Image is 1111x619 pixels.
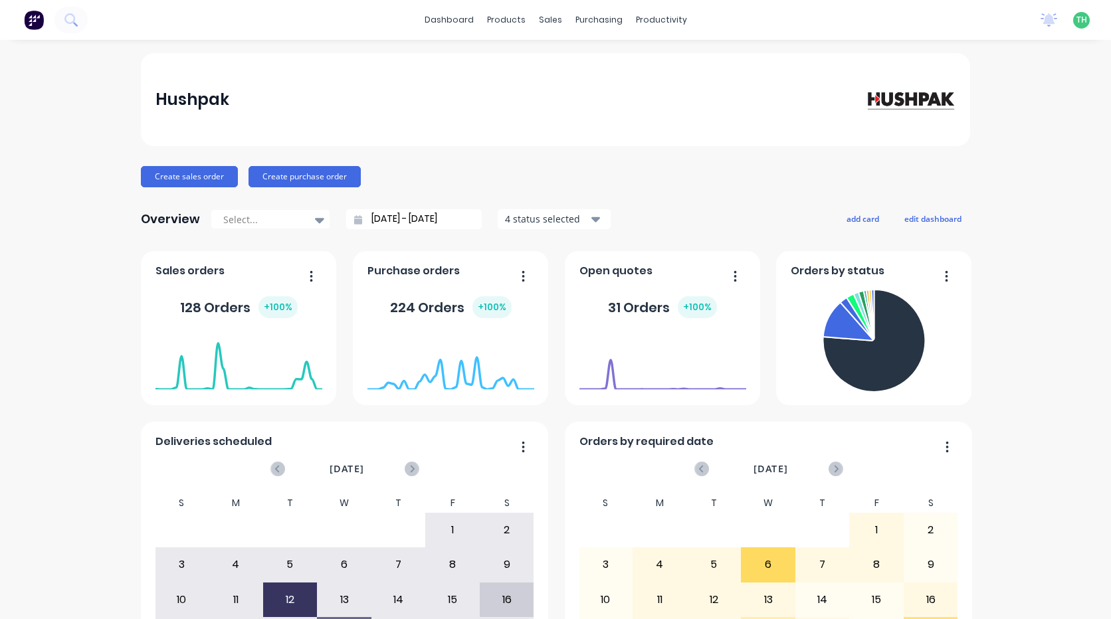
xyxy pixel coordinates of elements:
[678,296,717,318] div: + 100 %
[796,548,849,581] div: 7
[1076,14,1087,26] span: TH
[141,206,200,232] div: Overview
[904,493,958,513] div: S
[579,263,653,279] span: Open quotes
[372,548,425,581] div: 7
[480,493,534,513] div: S
[532,10,569,30] div: sales
[426,548,479,581] div: 8
[155,434,272,450] span: Deliveries scheduled
[330,462,364,476] span: [DATE]
[633,583,686,616] div: 11
[629,10,694,30] div: productivity
[141,166,238,187] button: Create sales order
[155,493,209,513] div: S
[838,210,888,227] button: add card
[498,209,611,229] button: 4 status selected
[633,493,687,513] div: M
[367,263,460,279] span: Purchase orders
[687,493,742,513] div: T
[209,548,262,581] div: 4
[850,513,903,547] div: 1
[418,10,480,30] a: dashboard
[209,583,262,616] div: 11
[264,583,317,616] div: 12
[569,10,629,30] div: purchasing
[688,583,741,616] div: 12
[904,513,958,547] div: 2
[850,548,903,581] div: 8
[180,296,298,318] div: 128 Orders
[741,493,795,513] div: W
[480,513,534,547] div: 2
[742,548,795,581] div: 6
[318,583,371,616] div: 13
[608,296,717,318] div: 31 Orders
[633,548,686,581] div: 4
[480,10,532,30] div: products
[317,493,371,513] div: W
[904,548,958,581] div: 9
[390,296,512,318] div: 224 Orders
[480,548,534,581] div: 9
[264,548,317,581] div: 5
[425,493,480,513] div: F
[795,493,850,513] div: T
[579,583,633,616] div: 10
[155,548,209,581] div: 3
[24,10,44,30] img: Factory
[579,493,633,513] div: S
[505,212,589,226] div: 4 status selected
[754,462,788,476] span: [DATE]
[318,548,371,581] div: 6
[688,548,741,581] div: 5
[480,583,534,616] div: 16
[904,583,958,616] div: 16
[850,583,903,616] div: 15
[249,166,361,187] button: Create purchase order
[896,210,970,227] button: edit dashboard
[258,296,298,318] div: + 100 %
[155,263,225,279] span: Sales orders
[862,88,956,111] img: Hushpak
[426,513,479,547] div: 1
[472,296,512,318] div: + 100 %
[209,493,263,513] div: M
[579,548,633,581] div: 3
[426,583,479,616] div: 15
[796,583,849,616] div: 14
[742,583,795,616] div: 13
[791,263,884,279] span: Orders by status
[372,583,425,616] div: 14
[155,86,229,113] div: Hushpak
[849,493,904,513] div: F
[371,493,426,513] div: T
[155,583,209,616] div: 10
[263,493,318,513] div: T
